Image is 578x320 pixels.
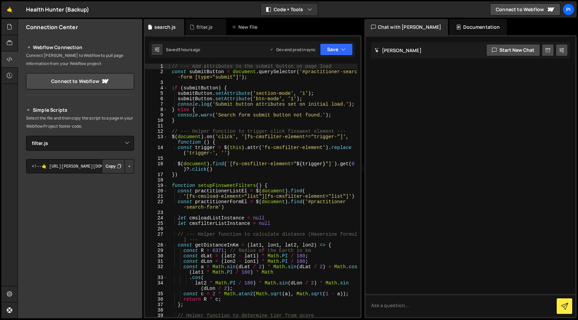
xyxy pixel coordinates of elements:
div: New File [232,24,260,30]
div: 36 [145,297,168,302]
div: 21 [145,194,168,199]
div: 18 [145,177,168,183]
div: 6 [145,96,168,102]
div: 32 [145,264,168,275]
div: 16 [145,161,168,172]
a: 🤙 [1,1,18,18]
div: 11 [145,123,168,129]
div: 26 [145,226,168,232]
div: 20 [145,188,168,194]
div: 29 [145,248,168,253]
div: 35 [145,291,168,297]
a: Connect to Webflow [490,3,560,16]
div: 10 [145,118,168,123]
div: Saved [166,47,200,52]
div: 25 [145,221,168,226]
div: 28 [145,242,168,248]
div: 39 [145,313,168,318]
div: filter.js [196,24,213,30]
div: 3 [145,80,168,85]
a: Pi [562,3,575,16]
div: Chat with [PERSON_NAME] [364,19,448,35]
div: 17 [145,172,168,177]
div: 22 [145,199,168,210]
div: 5 [145,91,168,96]
div: 14 [145,145,168,156]
h2: Simple Scripts [26,106,134,114]
div: 4 [145,85,168,91]
div: 23 [145,210,168,215]
textarea: <!--🤙 [URL][PERSON_NAME][DOMAIN_NAME]> <script>document.addEventListener("DOMContentLoaded", func... [26,159,134,173]
h2: Connection Center [26,23,78,31]
iframe: YouTube video player [26,185,135,246]
div: 1 [145,64,168,69]
h2: Webflow Connection [26,43,134,51]
div: Button group with nested dropdown [102,159,134,173]
p: Select the file and then copy the script to a page in your Webflow Project footer code. [26,114,134,130]
div: 3 hours ago [178,47,200,52]
div: 38 [145,307,168,313]
div: 33 [145,275,168,280]
p: Connect [PERSON_NAME] to Webflow to pull page information from your Webflow project [26,51,134,68]
button: Save [320,43,353,56]
div: 15 [145,156,168,161]
div: 7 [145,102,168,107]
button: Copy [102,159,125,173]
button: Code + Tools [261,3,318,16]
div: 27 [145,232,168,242]
div: 19 [145,183,168,188]
div: 2 [145,69,168,80]
div: 8 [145,107,168,112]
iframe: YouTube video player [26,250,135,311]
h2: [PERSON_NAME] [374,47,422,54]
a: Connect to Webflow [26,73,134,89]
div: 12 [145,129,168,134]
div: 31 [145,259,168,264]
div: 37 [145,302,168,307]
div: 13 [145,134,168,145]
div: 24 [145,215,168,221]
div: 30 [145,253,168,259]
div: 34 [145,280,168,291]
div: Health Hunter (Backup) [26,5,89,14]
div: search.js [154,24,176,30]
div: Dev and prod in sync [270,47,316,52]
div: Documentation [449,19,507,35]
button: Start new chat [486,44,540,56]
div: 9 [145,112,168,118]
